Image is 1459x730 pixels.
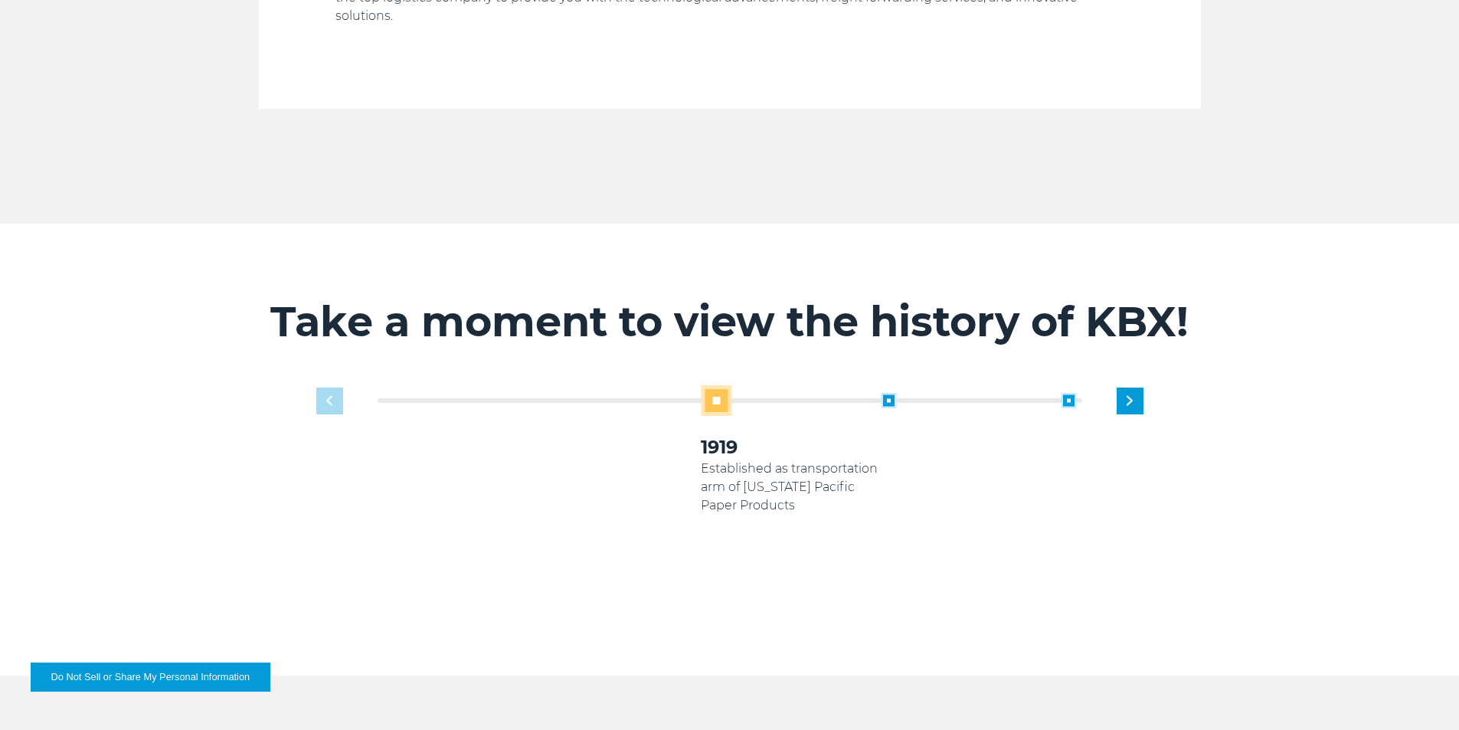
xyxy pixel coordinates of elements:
h3: 1919 [701,435,881,460]
button: Do Not Sell or Share My Personal Information [31,663,270,692]
img: next slide [1127,396,1133,406]
h2: Take a moment to view the history of KBX! [259,296,1201,347]
div: Next slide [1117,388,1143,414]
p: Established as transportation arm of [US_STATE] Pacific Paper Products [701,460,881,515]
